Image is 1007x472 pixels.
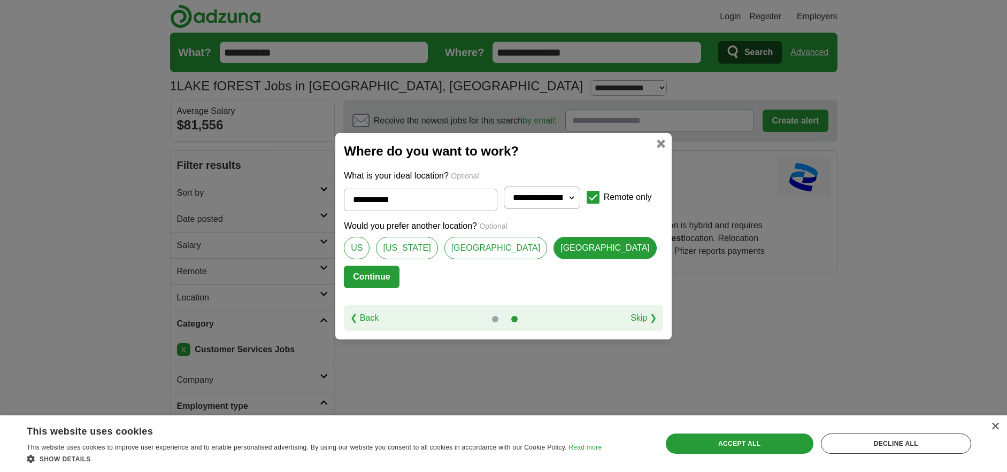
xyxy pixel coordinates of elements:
[27,453,602,464] div: Show details
[991,423,999,431] div: Close
[631,312,657,324] a: Skip ❯
[344,220,663,233] p: Would you prefer another location?
[554,237,657,259] a: [GEOGRAPHIC_DATA]
[479,222,507,230] span: Optional
[376,237,437,259] a: [US_STATE]
[344,266,399,288] button: Continue
[666,434,813,454] div: Accept all
[40,455,91,463] span: Show details
[821,434,971,454] div: Decline all
[27,422,575,438] div: This website uses cookies
[444,237,548,259] a: [GEOGRAPHIC_DATA]
[350,312,379,324] a: ❮ Back
[344,169,663,182] p: What is your ideal location?
[27,444,567,451] span: This website uses cookies to improve user experience and to enable personalised advertising. By u...
[568,444,602,451] a: Read more, opens a new window
[344,142,663,161] h2: Where do you want to work?
[344,237,370,259] a: US
[604,191,652,204] label: Remote only
[451,172,479,180] span: Optional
